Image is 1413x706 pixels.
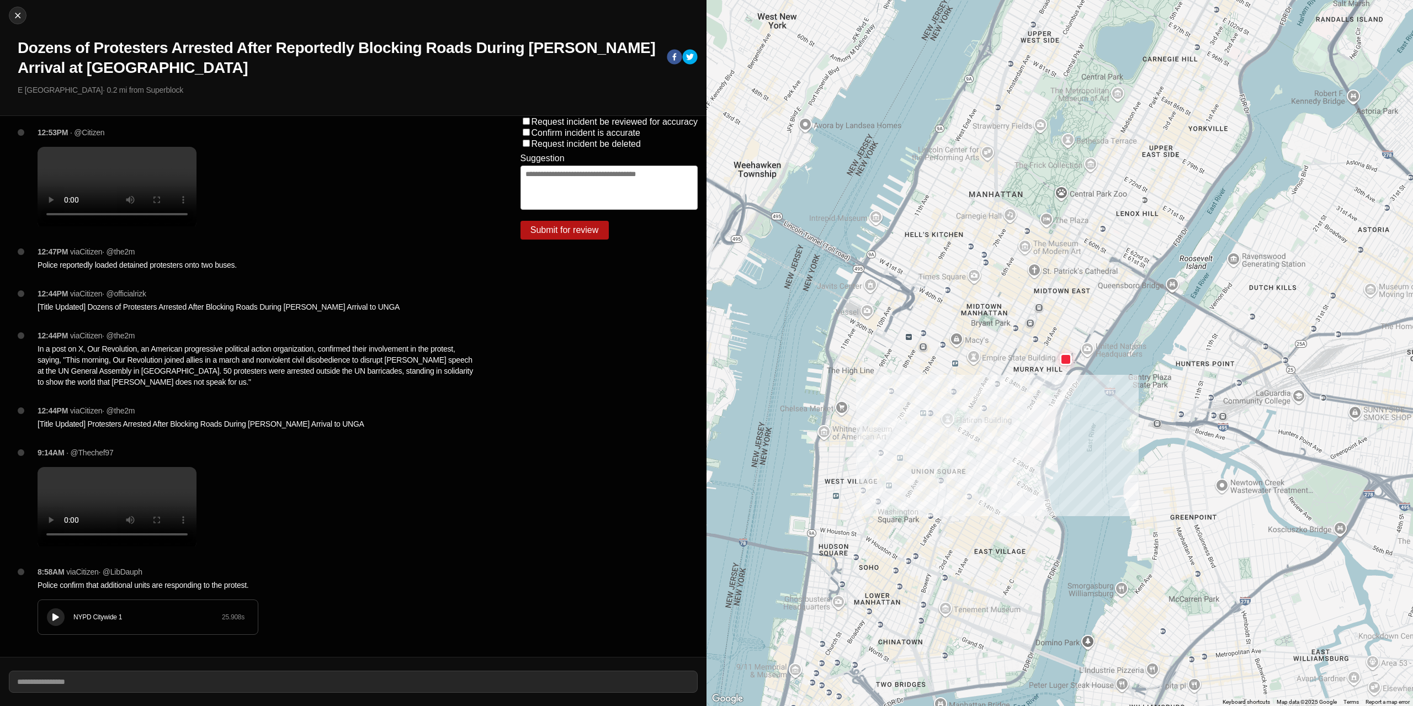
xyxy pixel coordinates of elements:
img: Google [709,692,746,706]
p: via Citizen · @ the2m [70,246,135,257]
p: 12:44PM [38,288,68,299]
button: twitter [682,49,698,67]
p: Police reportedly loaded detained protesters onto two buses. [38,259,476,270]
p: 12:44PM [38,405,68,416]
p: via Citizen · @ officialrizk [70,288,146,299]
p: 8:58AM [38,566,64,577]
p: [Title Updated] Protesters Arrested After Blocking Roads During [PERSON_NAME] Arrival to UNGA [38,418,476,429]
label: Suggestion [520,153,565,163]
p: 12:47PM [38,246,68,257]
label: Request incident be deleted [532,139,641,148]
div: 25.908 s [222,613,245,622]
button: facebook [667,49,682,67]
p: · @Thechef97 [66,447,113,458]
label: Request incident be reviewed for accuracy [532,117,698,126]
p: 12:44PM [38,330,68,341]
a: Report a map error [1366,699,1410,705]
span: Map data ©2025 Google [1277,699,1337,705]
p: via Citizen · @ LibDauph [66,566,142,577]
p: [Title Updated] Dozens of Protesters Arrested After Blocking Roads During [PERSON_NAME] Arrival t... [38,301,476,312]
p: In a post on X, Our Revolution, an American progressive political action organization, confirmed ... [38,343,476,387]
div: NYPD Citywide 1 [73,613,222,622]
p: · @Citizen [70,127,104,138]
img: cancel [12,10,23,21]
p: E [GEOGRAPHIC_DATA] · 0.2 mi from Superblock [18,84,698,95]
button: Submit for review [520,221,609,240]
h1: Dozens of Protesters Arrested After Reportedly Blocking Roads During [PERSON_NAME] Arrival at [GE... [18,38,658,78]
p: via Citizen · @ the2m [70,330,135,341]
button: cancel [9,7,26,24]
a: Terms (opens in new tab) [1343,699,1359,705]
p: Police confirm that additional units are responding to the protest. [38,580,476,591]
label: Confirm incident is accurate [532,128,640,137]
p: via Citizen · @ the2m [70,405,135,416]
a: Open this area in Google Maps (opens a new window) [709,692,746,706]
p: 12:53PM [38,127,68,138]
p: 9:14AM [38,447,64,458]
button: Keyboard shortcuts [1223,698,1270,706]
